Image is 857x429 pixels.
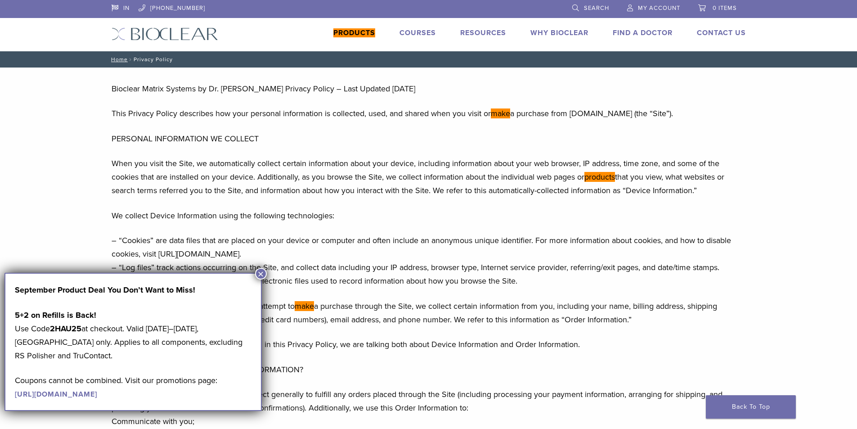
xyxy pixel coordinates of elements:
strong: 2HAU25 [50,324,81,334]
nav: Privacy Policy [105,51,753,68]
p: We collect Device Information using the following technologies: [112,209,746,222]
button: Close [255,268,267,280]
p: HOW DO WE USE YOUR PERSONAL INFORMATION? [112,363,746,376]
a: Resources [460,28,506,37]
strong: September Product Deal You Don’t Want to Miss! [15,285,195,295]
p: Additionally when you a purchase or attempt to a purchase through the Site, we collect certain in... [112,299,746,326]
p: Use Code at checkout. Valid [DATE]–[DATE], [GEOGRAPHIC_DATA] only. Applies to all components, exc... [15,308,251,362]
a: Why Bioclear [530,28,588,37]
img: Bioclear [112,27,218,41]
em: make [491,108,510,118]
p: When you visit the Site, we automatically collect certain information about your device, includin... [112,157,746,197]
a: [URL][DOMAIN_NAME] [15,390,97,399]
a: Products [333,28,375,37]
span: My Account [638,5,680,12]
p: PERSONAL INFORMATION WE COLLECT [112,132,746,145]
p: When we talk about “Personal Information” in this Privacy Policy, we are talking both about Devic... [112,338,746,351]
span: / [128,57,134,62]
a: Back To Top [706,395,796,419]
a: Contact Us [697,28,746,37]
strong: 5+2 on Refills is Back! [15,310,96,320]
p: – “Cookies” are data files that are placed on your device or computer and often include an anonym... [112,234,746,288]
span: 0 items [713,5,737,12]
p: Coupons cannot be combined. Visit our promotions page: [15,374,251,401]
span: Search [584,5,609,12]
em: products [584,172,615,182]
em: make [295,301,314,311]
p: Bioclear Matrix Systems by Dr. [PERSON_NAME] Privacy Policy – Last Updated [DATE] [112,82,746,95]
p: This Privacy Policy describes how your personal information is collected, used, and shared when y... [112,107,746,120]
a: Find A Doctor [613,28,673,37]
a: Home [108,56,128,63]
a: Courses [399,28,436,37]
